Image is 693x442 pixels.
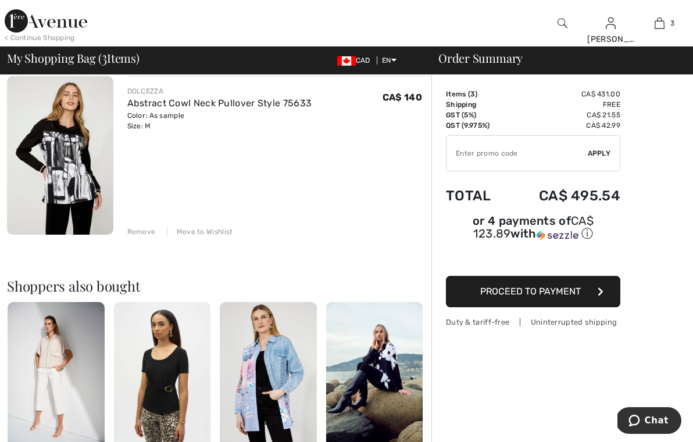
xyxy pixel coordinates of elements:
button: Proceed to Payment [446,276,620,307]
img: 1ère Avenue [5,9,87,33]
img: Abstract Cowl Neck Pullover Style 75633 [7,76,113,235]
div: or 4 payments of with [446,215,620,242]
div: Order Summary [424,52,686,64]
a: 3 [636,16,683,30]
span: My Shopping Bag ( Items) [7,52,140,64]
img: Canadian Dollar [337,56,356,66]
span: 3 [470,90,475,98]
td: CA$ 21.55 [508,110,620,120]
span: CA$ 140 [383,92,422,103]
input: Promo code [446,136,588,171]
td: Shipping [446,99,508,110]
span: CAD [337,56,375,64]
td: QST (9.975%) [446,120,508,131]
img: My Bag [655,16,665,30]
a: Sign In [606,17,616,28]
img: search the website [558,16,567,30]
div: Move to Wishlist [167,227,233,237]
div: DOLCEZZA [127,86,312,96]
span: Proceed to Payment [480,286,581,297]
div: < Continue Shopping [5,33,75,43]
td: Total [446,176,508,215]
div: Duty & tariff-free | Uninterrupted shipping [446,317,620,328]
span: 3 [102,49,107,64]
span: CA$ 123.89 [473,214,594,240]
td: GST (5%) [446,110,508,120]
span: EN [382,56,396,64]
td: CA$ 42.99 [508,120,620,131]
img: Sezzle [537,230,578,240]
td: CA$ 431.00 [508,89,620,99]
td: Items ( ) [446,89,508,99]
td: CA$ 495.54 [508,176,620,215]
span: 3 [670,18,674,28]
div: Remove [127,227,156,237]
td: Free [508,99,620,110]
a: Abstract Cowl Neck Pullover Style 75633 [127,98,312,109]
div: or 4 payments ofCA$ 123.89withSezzle Click to learn more about Sezzle [446,215,620,246]
div: Color: As sample Size: M [127,110,312,131]
iframe: Opens a widget where you can chat to one of our agents [617,407,681,436]
iframe: PayPal-paypal [446,246,620,272]
img: My Info [606,16,616,30]
h2: Shoppers also bought [7,279,431,293]
span: Apply [588,148,611,159]
div: [PERSON_NAME] [587,33,634,45]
